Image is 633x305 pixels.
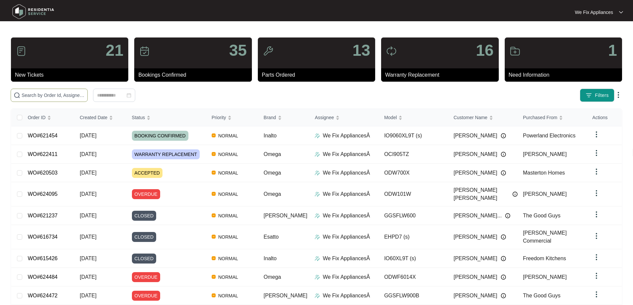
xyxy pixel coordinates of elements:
[379,164,448,182] td: ODW700X
[523,170,565,176] span: Masterton Homes
[585,92,592,99] img: filter icon
[28,133,57,138] a: WO#621454
[323,233,370,241] p: We Fix AppliancesÂ
[28,274,57,280] a: WO#624484
[127,109,206,126] th: Status
[132,254,157,264] span: CLOSED
[28,293,57,298] a: WO#624472
[323,169,370,177] p: We Fix AppliancesÂ
[476,42,493,58] p: 16
[454,186,509,202] span: [PERSON_NAME] [PERSON_NAME]
[379,225,448,249] td: EHPD7 (s)
[212,114,226,121] span: Priority
[315,274,320,280] img: Assigner Icon
[501,133,506,138] img: Info icon
[323,150,370,158] p: We Fix AppliancesÂ
[379,206,448,225] td: GGSFLW600
[385,71,498,79] p: Warranty Replacement
[523,256,566,261] span: Freedom Kitchens
[595,92,609,99] span: Filters
[138,71,252,79] p: Bookings Confirmed
[386,46,397,56] img: icon
[10,2,56,22] img: residentia service logo
[523,230,567,244] span: [PERSON_NAME] Commercial
[501,256,506,261] img: Info icon
[454,233,497,241] span: [PERSON_NAME]
[501,274,506,280] img: Info icon
[206,109,259,126] th: Priority
[212,213,216,217] img: Vercel Logo
[264,191,281,197] span: Omega
[501,293,506,298] img: Info icon
[80,274,96,280] span: [DATE]
[80,170,96,176] span: [DATE]
[510,46,520,56] img: icon
[216,233,241,241] span: NORMAL
[132,168,162,178] span: ACCEPTED
[523,151,567,157] span: [PERSON_NAME]
[592,149,600,157] img: dropdown arrow
[315,293,320,298] img: Assigner Icon
[523,274,567,280] span: [PERSON_NAME]
[80,293,96,298] span: [DATE]
[216,255,241,263] span: NORMAL
[592,253,600,261] img: dropdown arrow
[575,9,613,16] p: We Fix Appliances
[132,114,145,121] span: Status
[216,169,241,177] span: NORMAL
[454,255,497,263] span: [PERSON_NAME]
[454,212,502,220] span: [PERSON_NAME]...
[80,114,107,121] span: Created Date
[518,109,587,126] th: Purchased From
[264,213,307,218] span: [PERSON_NAME]
[264,151,281,157] span: Omega
[379,182,448,206] td: ODW101W
[264,274,281,280] span: Omega
[523,133,576,138] span: Powerland Electronics
[216,212,241,220] span: NORMAL
[28,191,57,197] a: WO#624095
[315,213,320,218] img: Assigner Icon
[106,42,123,58] p: 21
[212,293,216,297] img: Vercel Logo
[309,109,379,126] th: Assignee
[212,133,216,137] img: Vercel Logo
[132,131,188,141] span: BOOKING CONFIRMED
[315,191,320,197] img: Assigner Icon
[315,256,320,261] img: Assigner Icon
[379,126,448,145] td: IO9060XL9T (s)
[132,232,157,242] span: CLOSED
[619,11,623,14] img: dropdown arrow
[216,273,241,281] span: NORMAL
[379,268,448,286] td: ODWF6014X
[454,150,497,158] span: [PERSON_NAME]
[448,109,518,126] th: Customer Name
[15,71,128,79] p: New Tickets
[580,89,614,102] button: filter iconFilters
[264,293,307,298] span: [PERSON_NAME]
[212,275,216,279] img: Vercel Logo
[132,189,160,199] span: OVERDUE
[323,190,370,198] p: We Fix AppliancesÂ
[139,46,150,56] img: icon
[28,170,57,176] a: WO#620503
[592,168,600,176] img: dropdown arrow
[509,71,622,79] p: Need Information
[264,256,276,261] span: Inalto
[501,152,506,157] img: Info icon
[80,256,96,261] span: [DATE]
[263,46,273,56] img: icon
[80,191,96,197] span: [DATE]
[379,109,448,126] th: Model
[501,234,506,240] img: Info icon
[315,114,334,121] span: Assignee
[216,132,241,140] span: NORMAL
[132,149,200,159] span: WARRANTY REPLACEMENT
[262,71,375,79] p: Parts Ordered
[454,114,487,121] span: Customer Name
[80,151,96,157] span: [DATE]
[80,213,96,218] span: [DATE]
[523,293,561,298] span: The Good Guys
[454,169,497,177] span: [PERSON_NAME]
[28,114,46,121] span: Order ID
